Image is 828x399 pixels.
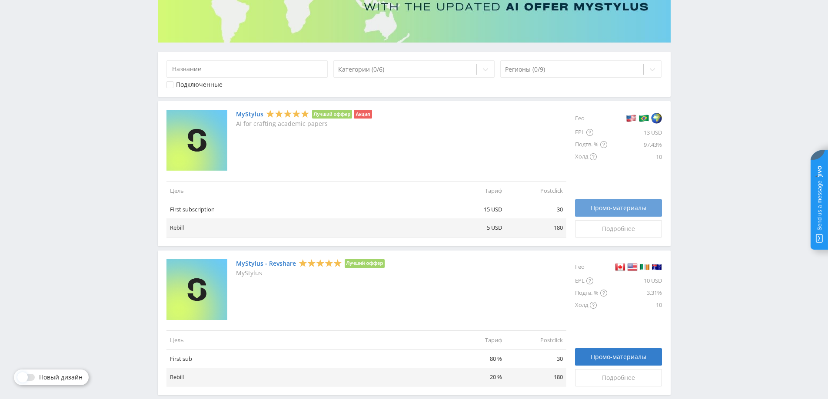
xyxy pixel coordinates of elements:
[602,374,635,381] span: Подробнее
[176,81,223,88] div: Подключенные
[166,259,227,320] img: MyStylus - Revshare
[299,258,342,267] div: 5 Stars
[505,218,566,237] td: 180
[445,181,505,200] td: Тариф
[575,259,607,275] div: Гео
[236,260,296,267] a: MyStylus - Revshare
[445,218,505,237] td: 5 USD
[505,349,566,368] td: 30
[445,349,505,368] td: 80 %
[607,126,662,138] div: 13 USD
[591,353,646,360] span: Промо-материалы
[575,110,607,126] div: Гео
[166,181,445,200] td: Цель
[445,200,505,219] td: 15 USD
[575,151,607,163] div: Холд
[607,138,662,151] div: 97.43%
[505,200,566,219] td: 30
[505,368,566,386] td: 180
[575,299,607,311] div: Холд
[166,110,227,171] img: MyStylus
[236,270,385,277] p: MyStylus
[575,138,607,151] div: Подтв. %
[236,111,263,118] a: MyStylus
[166,218,445,237] td: Rebill
[505,181,566,200] td: Postclick
[575,220,662,237] a: Подробнее
[166,349,445,368] td: First sub
[312,110,352,119] li: Лучший оффер
[575,348,662,366] a: Промо-материалы
[39,374,83,381] span: Новый дизайн
[354,110,372,119] li: Акция
[575,369,662,386] a: Подробнее
[607,299,662,311] div: 10
[445,368,505,386] td: 20 %
[166,60,328,78] input: Название
[166,368,445,386] td: Rebill
[575,287,607,299] div: Подтв. %
[266,109,309,119] div: 5 Stars
[607,287,662,299] div: 3.31%
[166,330,445,349] td: Цель
[591,204,646,211] span: Промо-материалы
[505,330,566,349] td: Postclick
[602,225,635,232] span: Подробнее
[345,259,385,268] li: Лучший оффер
[607,151,662,163] div: 10
[236,120,372,127] p: AI for crafting academic papers
[575,275,607,287] div: EPL
[607,275,662,287] div: 10 USD
[575,199,662,217] a: Промо-материалы
[166,200,445,219] td: First subscription
[575,126,607,138] div: EPL
[445,330,505,349] td: Тариф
